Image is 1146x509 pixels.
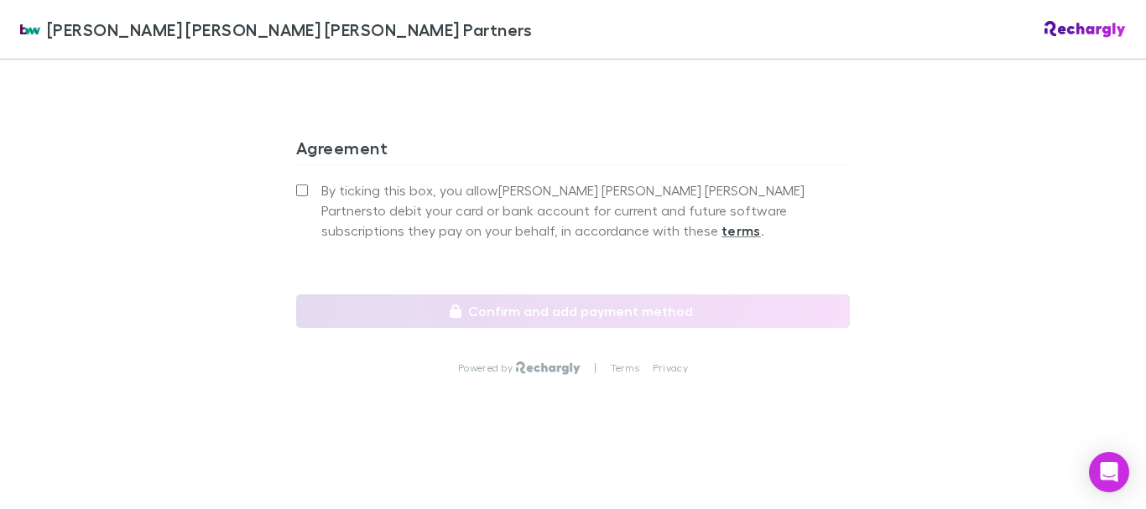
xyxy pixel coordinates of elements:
button: Confirm and add payment method [296,294,850,328]
span: [PERSON_NAME] [PERSON_NAME] [PERSON_NAME] Partners [47,17,532,42]
img: Rechargly Logo [516,361,581,375]
h3: Agreement [296,138,850,164]
img: Brewster Walsh Waters Partners's Logo [20,19,40,39]
a: Privacy [653,361,688,375]
img: Rechargly Logo [1044,21,1126,38]
p: | [594,361,596,375]
div: Open Intercom Messenger [1089,452,1129,492]
a: Terms [611,361,639,375]
p: Powered by [458,361,516,375]
strong: terms [721,222,761,239]
span: By ticking this box, you allow [PERSON_NAME] [PERSON_NAME] [PERSON_NAME] Partners to debit your c... [321,180,850,241]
